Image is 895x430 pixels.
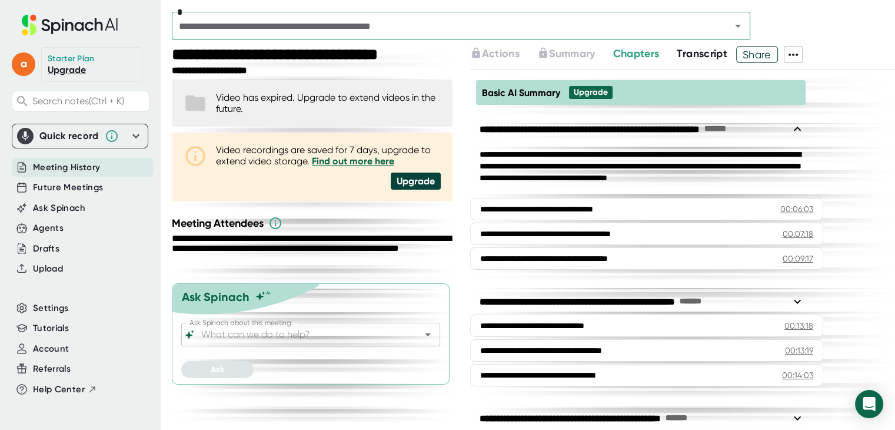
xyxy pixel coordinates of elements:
[549,47,595,60] span: Summary
[677,47,727,60] span: Transcript
[537,46,613,63] div: Upgrade to access
[33,383,97,396] button: Help Center
[780,203,813,215] div: 00:06:03
[48,64,86,75] a: Upgrade
[730,18,746,34] button: Open
[855,390,883,418] div: Open Intercom Messenger
[33,242,59,256] button: Drafts
[48,54,95,64] div: Starter Plan
[537,46,595,62] button: Summary
[613,47,660,60] span: Chapters
[216,144,441,167] div: Video recordings are saved for 7 days, upgrade to extend video storage.
[199,326,402,343] input: What can we do to help?
[420,326,436,343] button: Open
[736,46,778,63] button: Share
[783,253,813,264] div: 00:09:17
[574,87,608,98] div: Upgrade
[482,47,520,60] span: Actions
[33,383,85,396] span: Help Center
[172,216,455,230] div: Meeting Attendees
[482,87,560,98] span: Basic AI Summary
[32,95,124,107] span: Search notes (Ctrl + K)
[12,52,35,76] span: a
[33,181,103,194] button: Future Meetings
[17,124,143,148] div: Quick record
[39,130,99,142] div: Quick record
[470,46,520,62] button: Actions
[470,46,537,63] div: Upgrade to access
[33,161,100,174] button: Meeting History
[216,92,441,114] div: Video has expired. Upgrade to extend videos in the future.
[312,156,394,167] a: Find out more here
[677,46,727,62] button: Transcript
[33,362,71,376] button: Referrals
[737,44,777,65] span: Share
[785,345,813,356] div: 00:13:19
[33,201,85,215] button: Ask Spinach
[782,369,813,381] div: 00:14:03
[33,342,69,356] button: Account
[33,221,64,235] button: Agents
[33,262,63,276] button: Upload
[182,290,249,304] div: Ask Spinach
[391,173,441,190] div: Upgrade
[181,361,254,378] button: Ask
[211,365,224,375] span: Ask
[613,46,660,62] button: Chapters
[784,320,813,332] div: 00:13:18
[33,322,69,335] button: Tutorials
[33,302,69,315] button: Settings
[783,228,813,240] div: 00:07:18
